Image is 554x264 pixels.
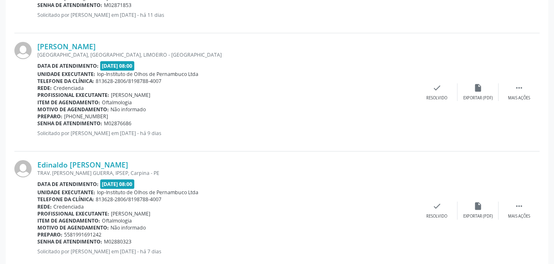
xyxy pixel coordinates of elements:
span: Iop-Instituto de Olhos de Pernambuco Ltda [97,189,198,196]
b: Senha de atendimento: [37,2,102,9]
a: Edinaldo [PERSON_NAME] [37,160,128,169]
span: Iop-Instituto de Olhos de Pernambuco Ltda [97,71,198,78]
img: img [14,42,32,59]
div: Resolvido [426,213,447,219]
b: Telefone da clínica: [37,196,94,203]
i: insert_drive_file [474,202,483,211]
span: [PHONE_NUMBER] [64,113,108,120]
div: Exportar (PDF) [463,213,493,219]
span: Não informado [110,106,146,113]
b: Preparo: [37,231,62,238]
div: [GEOGRAPHIC_DATA], [GEOGRAPHIC_DATA], LIMOEIRO - [GEOGRAPHIC_DATA] [37,51,416,58]
div: Resolvido [426,95,447,101]
span: [DATE] 08:00 [100,179,135,189]
div: Mais ações [508,213,530,219]
i: insert_drive_file [474,83,483,92]
b: Telefone da clínica: [37,78,94,85]
span: 813628-2806/8198788-4007 [96,196,161,203]
i:  [515,202,524,211]
b: Rede: [37,85,52,92]
span: [PERSON_NAME] [111,92,150,99]
b: Profissional executante: [37,92,109,99]
img: img [14,160,32,177]
b: Rede: [37,203,52,210]
b: Preparo: [37,113,62,120]
span: [DATE] 08:00 [100,61,135,71]
b: Motivo de agendamento: [37,224,109,231]
span: Credenciada [53,85,84,92]
span: 813628-2806/8198788-4007 [96,78,161,85]
span: M02871853 [104,2,131,9]
span: Oftalmologia [102,99,132,106]
b: Senha de atendimento: [37,120,102,127]
i: check [432,202,441,211]
b: Motivo de agendamento: [37,106,109,113]
span: Oftalmologia [102,217,132,224]
b: Profissional executante: [37,210,109,217]
i:  [515,83,524,92]
a: [PERSON_NAME] [37,42,96,51]
p: Solicitado por [PERSON_NAME] em [DATE] - há 11 dias [37,11,416,18]
b: Data de atendimento: [37,181,99,188]
span: [PERSON_NAME] [111,210,150,217]
b: Data de atendimento: [37,62,99,69]
span: M02876686 [104,120,131,127]
span: 5581991691242 [64,231,101,238]
p: Solicitado por [PERSON_NAME] em [DATE] - há 9 dias [37,130,416,137]
div: Mais ações [508,95,530,101]
div: TRAV. [PERSON_NAME] GUERRA, IPSEP, Carpina - PE [37,170,416,177]
b: Senha de atendimento: [37,238,102,245]
p: Solicitado por [PERSON_NAME] em [DATE] - há 7 dias [37,248,416,255]
b: Item de agendamento: [37,99,100,106]
b: Unidade executante: [37,71,95,78]
i: check [432,83,441,92]
b: Unidade executante: [37,189,95,196]
span: M02880323 [104,238,131,245]
span: Credenciada [53,203,84,210]
b: Item de agendamento: [37,217,100,224]
div: Exportar (PDF) [463,95,493,101]
span: Não informado [110,224,146,231]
